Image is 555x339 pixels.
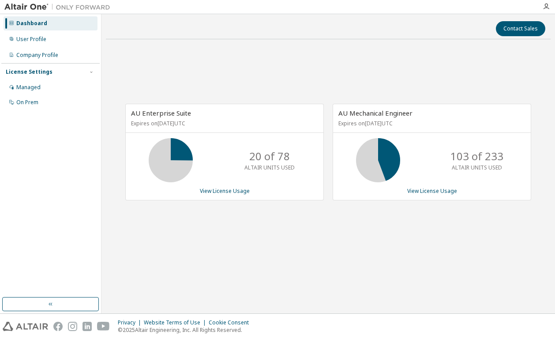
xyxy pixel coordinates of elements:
[209,319,254,326] div: Cookie Consent
[118,319,144,326] div: Privacy
[407,187,457,195] a: View License Usage
[249,149,290,164] p: 20 of 78
[82,322,92,331] img: linkedin.svg
[338,109,412,117] span: AU Mechanical Engineer
[53,322,63,331] img: facebook.svg
[244,164,295,171] p: ALTAIR UNITS USED
[16,36,46,43] div: User Profile
[6,68,52,75] div: License Settings
[4,3,115,11] img: Altair One
[68,322,77,331] img: instagram.svg
[496,21,545,36] button: Contact Sales
[118,326,254,334] p: © 2025 Altair Engineering, Inc. All Rights Reserved.
[144,319,209,326] div: Website Terms of Use
[452,164,502,171] p: ALTAIR UNITS USED
[338,120,523,127] p: Expires on [DATE] UTC
[200,187,250,195] a: View License Usage
[131,109,191,117] span: AU Enterprise Suite
[16,52,58,59] div: Company Profile
[131,120,316,127] p: Expires on [DATE] UTC
[450,149,503,164] p: 103 of 233
[97,322,110,331] img: youtube.svg
[16,84,41,91] div: Managed
[16,99,38,106] div: On Prem
[16,20,47,27] div: Dashboard
[3,322,48,331] img: altair_logo.svg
